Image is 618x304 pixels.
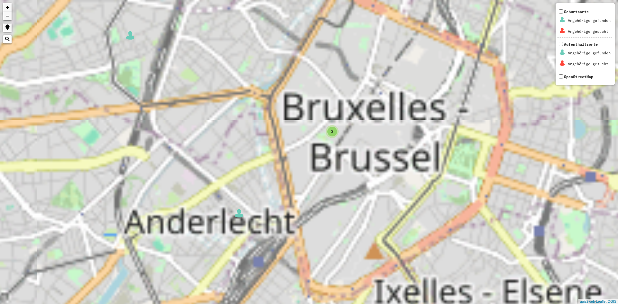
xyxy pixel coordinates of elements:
[558,59,566,67] img: Aufenthaltsorte_1_Angeh%C3%B6rigegesucht1.png
[3,12,12,20] a: Zoom out
[558,27,566,35] img: Geburtsorte_2_Angeh%C3%B6rigegesucht1.png
[596,299,606,303] a: Leaflet
[580,299,595,303] a: qgis2web
[558,16,566,24] img: Geburtsorte_2_Angeh%C3%B6rigegefunden0.png
[567,48,611,58] td: Angehörige gefunden
[558,48,566,56] img: Aufenthaltsorte_1_Angeh%C3%B6rigegefunden0.png
[564,74,593,79] span: OpenStreetMap
[331,129,333,134] span: 3
[567,26,611,37] td: Angehörige gesucht
[559,9,563,14] input: GeburtsorteAngehörige gefundenAngehörige gesucht
[567,15,611,26] td: Angehörige gefunden
[557,42,612,70] span: Aufenthaltsorte
[3,23,12,32] a: Show me where I am
[3,3,12,12] a: Zoom in
[559,74,563,78] input: OpenStreetMap
[607,299,616,303] a: QGIS
[559,42,563,46] input: AufenthaltsorteAngehörige gefundenAngehörige gesucht
[557,9,612,37] span: Geburtsorte
[567,59,611,69] td: Angehörige gesucht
